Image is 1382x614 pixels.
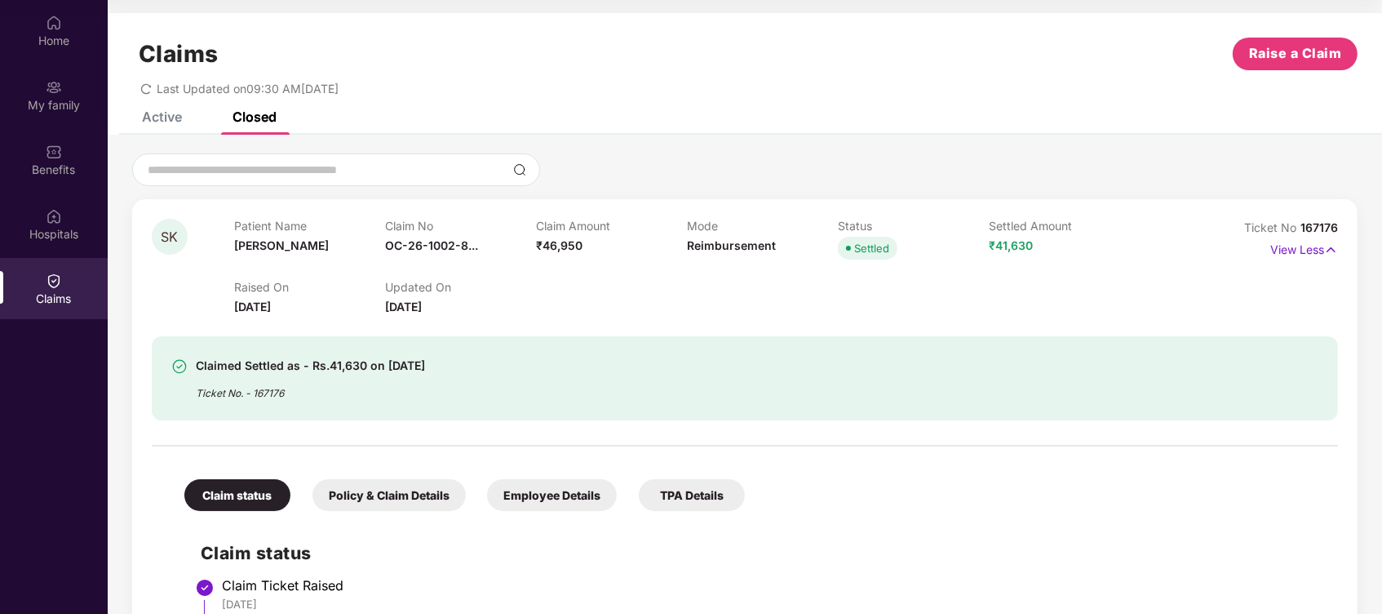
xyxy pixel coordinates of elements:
[1270,237,1338,259] p: View Less
[838,219,989,233] p: Status
[990,219,1141,233] p: Settled Amount
[140,82,152,96] span: redo
[854,240,889,256] div: Settled
[46,273,62,289] img: svg+xml;base64,PHN2ZyBpZD0iQ2xhaW0iIHhtbG5zPSJodHRwOi8vd3d3LnczLm9yZy8yMDAwL3N2ZyIgd2lkdGg9IjIwIi...
[385,300,422,314] span: [DATE]
[171,358,188,375] img: svg+xml;base64,PHN2ZyBpZD0iU3VjY2Vzcy0zMngzMiIgeG1sbnM9Imh0dHA6Ly93d3cudzMub3JnLzIwMDAvc3ZnIiB3aW...
[536,238,582,252] span: ₹46,950
[157,82,339,96] span: Last Updated on 09:30 AM[DATE]
[46,15,62,31] img: svg+xml;base64,PHN2ZyBpZD0iSG9tZSIgeG1sbnM9Imh0dHA6Ly93d3cudzMub3JnLzIwMDAvc3ZnIiB3aWR0aD0iMjAiIG...
[234,280,385,294] p: Raised On
[195,578,215,598] img: svg+xml;base64,PHN2ZyBpZD0iU3RlcC1Eb25lLTMyeDMyIiB4bWxucz0iaHR0cDovL3d3dy53My5vcmcvMjAwMC9zdmciIH...
[513,163,526,176] img: svg+xml;base64,PHN2ZyBpZD0iU2VhcmNoLTMyeDMyIiB4bWxucz0iaHR0cDovL3d3dy53My5vcmcvMjAwMC9zdmciIHdpZH...
[687,219,838,233] p: Mode
[385,238,478,252] span: OC-26-1002-8...
[1249,43,1342,64] span: Raise a Claim
[312,479,466,511] div: Policy & Claim Details
[222,577,1322,594] div: Claim Ticket Raised
[990,238,1034,252] span: ₹41,630
[46,208,62,225] img: svg+xml;base64,PHN2ZyBpZD0iSG9zcGl0YWxzIiB4bWxucz0iaHR0cDovL3d3dy53My5vcmcvMjAwMC9zdmciIHdpZHRoPS...
[1233,38,1358,70] button: Raise a Claim
[385,280,536,294] p: Updated On
[234,219,385,233] p: Patient Name
[233,109,277,125] div: Closed
[234,238,329,252] span: [PERSON_NAME]
[162,230,179,244] span: SK
[222,597,1322,612] div: [DATE]
[142,109,182,125] div: Active
[1300,220,1338,234] span: 167176
[196,376,425,401] div: Ticket No. - 167176
[201,540,1322,567] h2: Claim status
[639,479,745,511] div: TPA Details
[139,40,219,68] h1: Claims
[234,300,271,314] span: [DATE]
[46,144,62,160] img: svg+xml;base64,PHN2ZyBpZD0iQmVuZWZpdHMiIHhtbG5zPSJodHRwOi8vd3d3LnczLm9yZy8yMDAwL3N2ZyIgd2lkdGg9Ij...
[536,219,687,233] p: Claim Amount
[385,219,536,233] p: Claim No
[46,79,62,96] img: svg+xml;base64,PHN2ZyB3aWR0aD0iMjAiIGhlaWdodD0iMjAiIHZpZXdCb3g9IjAgMCAyMCAyMCIgZmlsbD0ibm9uZSIgeG...
[687,238,776,252] span: Reimbursement
[184,479,290,511] div: Claim status
[1244,220,1300,234] span: Ticket No
[196,356,425,376] div: Claimed Settled as - Rs.41,630 on [DATE]
[1324,241,1338,259] img: svg+xml;base64,PHN2ZyB4bWxucz0iaHR0cDovL3d3dy53My5vcmcvMjAwMC9zdmciIHdpZHRoPSIxNyIgaGVpZ2h0PSIxNy...
[487,479,617,511] div: Employee Details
